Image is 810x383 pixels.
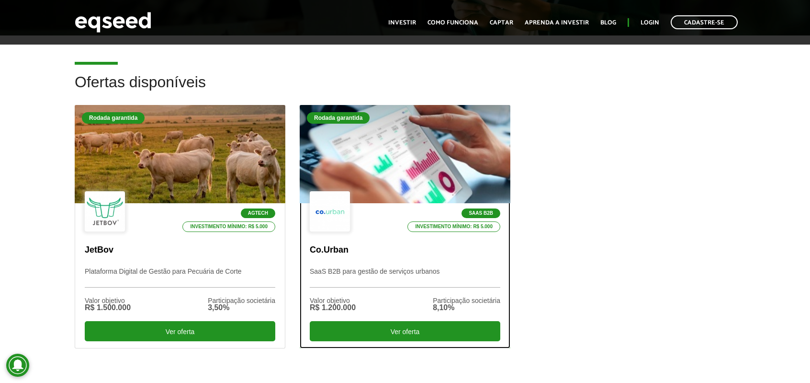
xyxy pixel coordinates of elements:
a: Como funciona [427,20,478,26]
div: 3,50% [208,304,275,312]
div: Participação societária [208,297,275,304]
p: Investimento mínimo: R$ 5.000 [407,221,500,232]
div: Ver oferta [310,321,500,341]
p: JetBov [85,245,275,255]
div: Participação societária [433,297,500,304]
a: Aprenda a investir [525,20,589,26]
p: Plataforma Digital de Gestão para Pecuária de Corte [85,267,275,288]
div: Valor objetivo [310,297,356,304]
p: SaaS B2B [461,209,500,218]
div: Valor objetivo [85,297,131,304]
a: Cadastre-se [671,15,738,29]
a: Investir [388,20,416,26]
p: Co.Urban [310,245,500,255]
p: SaaS B2B para gestão de serviços urbanos [310,267,500,288]
a: Rodada garantida Agtech Investimento mínimo: R$ 5.000 JetBov Plataforma Digital de Gestão para Pe... [75,105,285,348]
h2: Ofertas disponíveis [75,74,735,105]
a: Login [641,20,659,26]
div: R$ 1.500.000 [85,304,131,312]
div: Rodada garantida [82,112,145,124]
p: Investimento mínimo: R$ 5.000 [182,221,275,232]
div: Rodada garantida [307,112,370,124]
p: Agtech [241,209,275,218]
div: Ver oferta [85,321,275,341]
a: Blog [600,20,616,26]
img: EqSeed [75,10,151,35]
div: R$ 1.200.000 [310,304,356,312]
a: Rodada garantida SaaS B2B Investimento mínimo: R$ 5.000 Co.Urban SaaS B2B para gestão de serviços... [300,105,510,348]
div: 8,10% [433,304,500,312]
a: Captar [490,20,513,26]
